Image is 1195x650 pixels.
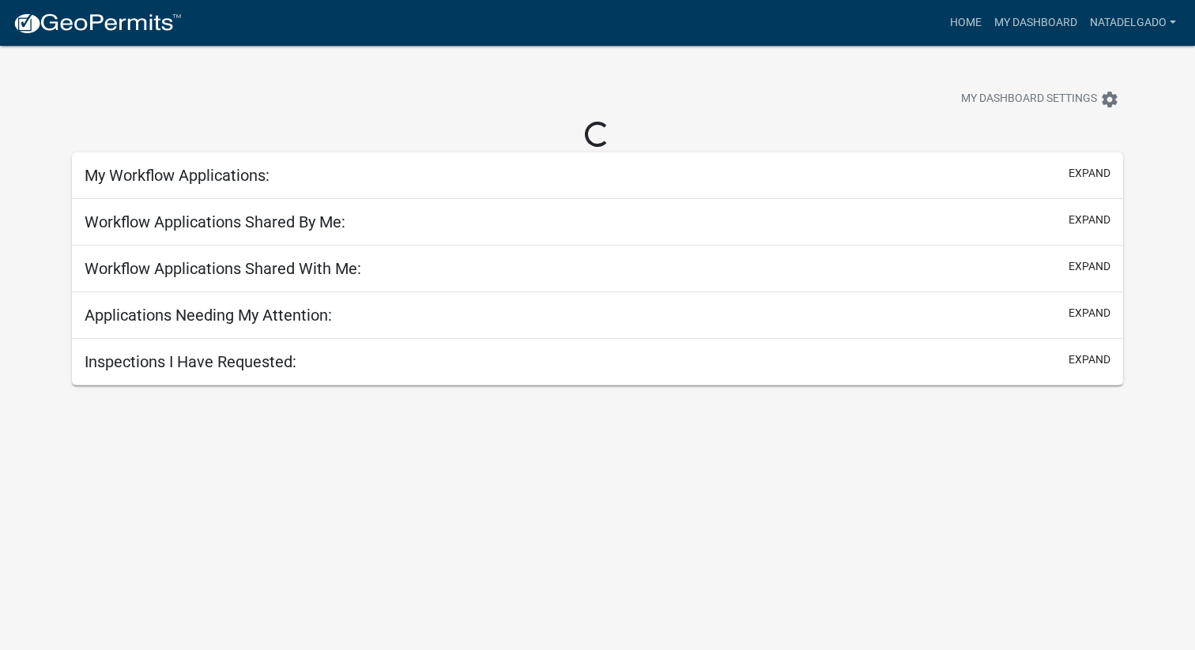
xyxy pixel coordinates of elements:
[961,90,1097,109] span: My Dashboard Settings
[85,166,270,185] h5: My Workflow Applications:
[85,212,345,231] h5: Workflow Applications Shared By Me:
[1069,165,1110,182] button: expand
[85,352,296,371] h5: Inspections I Have Requested:
[944,8,988,38] a: Home
[1069,258,1110,275] button: expand
[85,306,332,325] h5: Applications Needing My Attention:
[85,259,361,278] h5: Workflow Applications Shared With Me:
[1069,305,1110,321] button: expand
[948,84,1132,115] button: My Dashboard Settingssettings
[1100,90,1119,109] i: settings
[1084,8,1182,38] a: natadelgado
[988,8,1084,38] a: My Dashboard
[1069,212,1110,228] button: expand
[1069,351,1110,368] button: expand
